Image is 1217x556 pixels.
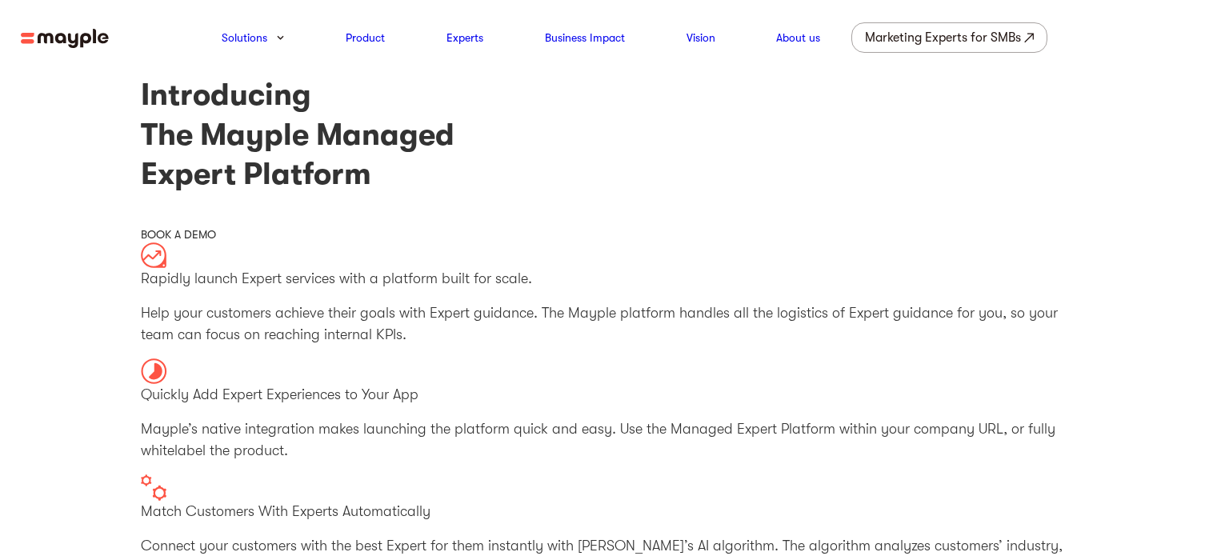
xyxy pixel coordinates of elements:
[21,29,109,49] img: mayple-logo
[865,26,1021,49] div: Marketing Experts for SMBs
[851,22,1047,53] a: Marketing Experts for SMBs
[141,418,1077,462] p: Mayple’s native integration makes launching the platform quick and easy. Use the Managed Expert P...
[141,384,1077,406] p: Quickly Add Expert Experiences to Your App
[776,28,820,47] a: About us
[141,302,1077,346] p: Help your customers achieve their goals with Expert guidance. The Mayple platform handles all the...
[222,28,267,47] a: Solutions
[446,28,483,47] a: Experts
[277,35,284,40] img: arrow-down
[141,268,1077,290] p: Rapidly launch Expert services with a platform built for scale.
[141,75,1077,194] h1: Introducing The Mayple Managed Expert Platform
[545,28,625,47] a: Business Impact
[346,28,385,47] a: Product
[141,226,1077,242] div: BOOK A DEMO
[141,501,1077,522] p: Match Customers With Experts Automatically
[687,28,715,47] a: Vision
